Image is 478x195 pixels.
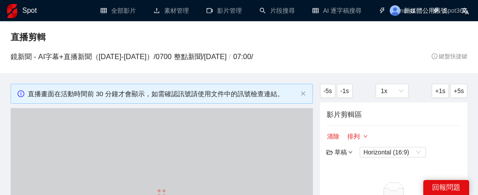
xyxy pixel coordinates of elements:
[347,131,368,142] button: 排列down
[320,84,335,98] button: -5s
[101,7,136,14] a: table全部影片
[301,91,306,97] button: close
[11,30,46,44] span: 直播剪輯
[379,7,415,14] a: thunderboltMoments
[363,134,368,139] span: down
[363,147,422,157] span: Horizontal (16:9)
[432,84,449,98] button: +1s
[11,51,341,63] h3: 鏡新聞 - AI字幕+直播新聞（[DATE]-[DATE]） / 0700 整點新聞 / [DATE] 07:00 /
[327,109,461,120] h4: 影片剪輯區
[337,84,352,98] button: -1s
[454,86,464,96] span: +5s
[381,84,403,97] span: 1x
[301,91,306,96] span: close
[324,86,332,96] span: -5s
[432,53,437,59] span: info-circle
[7,4,17,18] img: logo
[423,180,469,195] div: 回報問題
[260,7,295,14] a: search片段搜尋
[327,131,340,142] button: 清除
[450,84,467,98] button: +5s
[207,7,242,14] a: video-camera影片管理
[433,7,467,14] a: thunderboltSpot360
[340,86,349,96] span: -1s
[435,86,445,96] span: +1s
[312,7,361,14] a: tableAI 逐字稿搜尋
[432,53,467,60] span: 鍵盤快捷鍵
[348,150,353,154] span: down
[154,7,189,14] a: upload素材管理
[227,52,233,60] span: /
[327,149,333,155] span: folder-open
[327,147,353,157] div: 草稿
[390,5,400,16] img: avatar
[28,89,297,99] div: 直播畫面在活動時間前 30 分鐘才會顯示，如需確認訊號請使用文件中的訊號檢查連結。
[18,90,24,97] span: info-circle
